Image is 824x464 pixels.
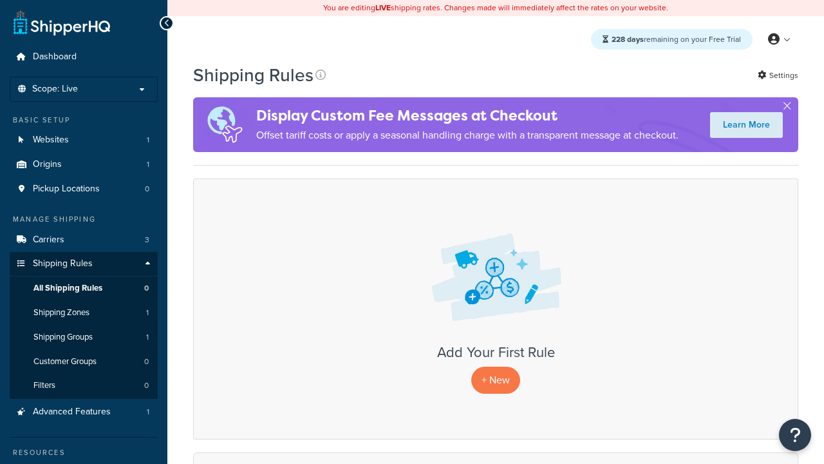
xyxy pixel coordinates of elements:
li: Shipping Rules [10,252,158,399]
h4: Display Custom Fee Messages at Checkout [256,105,679,126]
a: Filters 0 [10,374,158,398]
p: + New [471,367,520,393]
a: Dashboard [10,45,158,69]
span: 0 [144,283,149,294]
span: 1 [147,135,149,146]
a: Origins 1 [10,153,158,177]
span: Filters [33,380,55,391]
li: Shipping Zones [10,301,158,325]
a: Customer Groups 0 [10,350,158,374]
li: Shipping Groups [10,325,158,349]
span: All Shipping Rules [33,283,102,294]
li: Advanced Features [10,400,158,424]
div: Basic Setup [10,115,158,126]
span: Scope: Live [32,84,78,95]
span: 0 [145,184,149,195]
a: Websites 1 [10,128,158,152]
a: Shipping Groups 1 [10,325,158,349]
div: Resources [10,447,158,458]
a: Learn More [710,112,783,138]
span: 1 [146,307,149,318]
li: Origins [10,153,158,177]
a: Shipping Zones 1 [10,301,158,325]
span: Shipping Groups [33,332,93,343]
a: Settings [758,66,798,84]
a: Shipping Rules [10,252,158,276]
li: Carriers [10,228,158,252]
li: Websites [10,128,158,152]
a: Carriers 3 [10,228,158,252]
div: remaining on your Free Trial [591,29,753,50]
h3: Add Your First Rule [207,345,785,360]
span: Customer Groups [33,356,97,367]
span: 1 [147,159,149,170]
span: Advanced Features [33,407,111,418]
span: Dashboard [33,52,77,63]
li: Customer Groups [10,350,158,374]
strong: 228 days [612,34,644,45]
span: 1 [146,332,149,343]
span: 3 [145,235,149,246]
b: LIVE [375,2,391,14]
span: Pickup Locations [33,184,100,195]
span: 1 [147,407,149,418]
a: Advanced Features 1 [10,400,158,424]
a: Pickup Locations 0 [10,177,158,201]
span: Websites [33,135,69,146]
li: Filters [10,374,158,398]
button: Open Resource Center [779,419,811,451]
div: Manage Shipping [10,214,158,225]
img: duties-banner-06bc72dcb5fe05cb3f9472aba00be2ae8eb53ab6f0d8bb03d382ba314ac3c341.png [193,97,256,152]
a: All Shipping Rules 0 [10,276,158,300]
span: Shipping Zones [33,307,89,318]
h1: Shipping Rules [193,63,314,88]
span: Shipping Rules [33,258,93,269]
p: Offset tariff costs or apply a seasonal handling charge with a transparent message at checkout. [256,126,679,144]
span: Origins [33,159,62,170]
span: Carriers [33,235,64,246]
span: 0 [144,380,149,391]
li: All Shipping Rules [10,276,158,300]
a: ShipperHQ Home [14,10,110,35]
span: 0 [144,356,149,367]
li: Pickup Locations [10,177,158,201]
